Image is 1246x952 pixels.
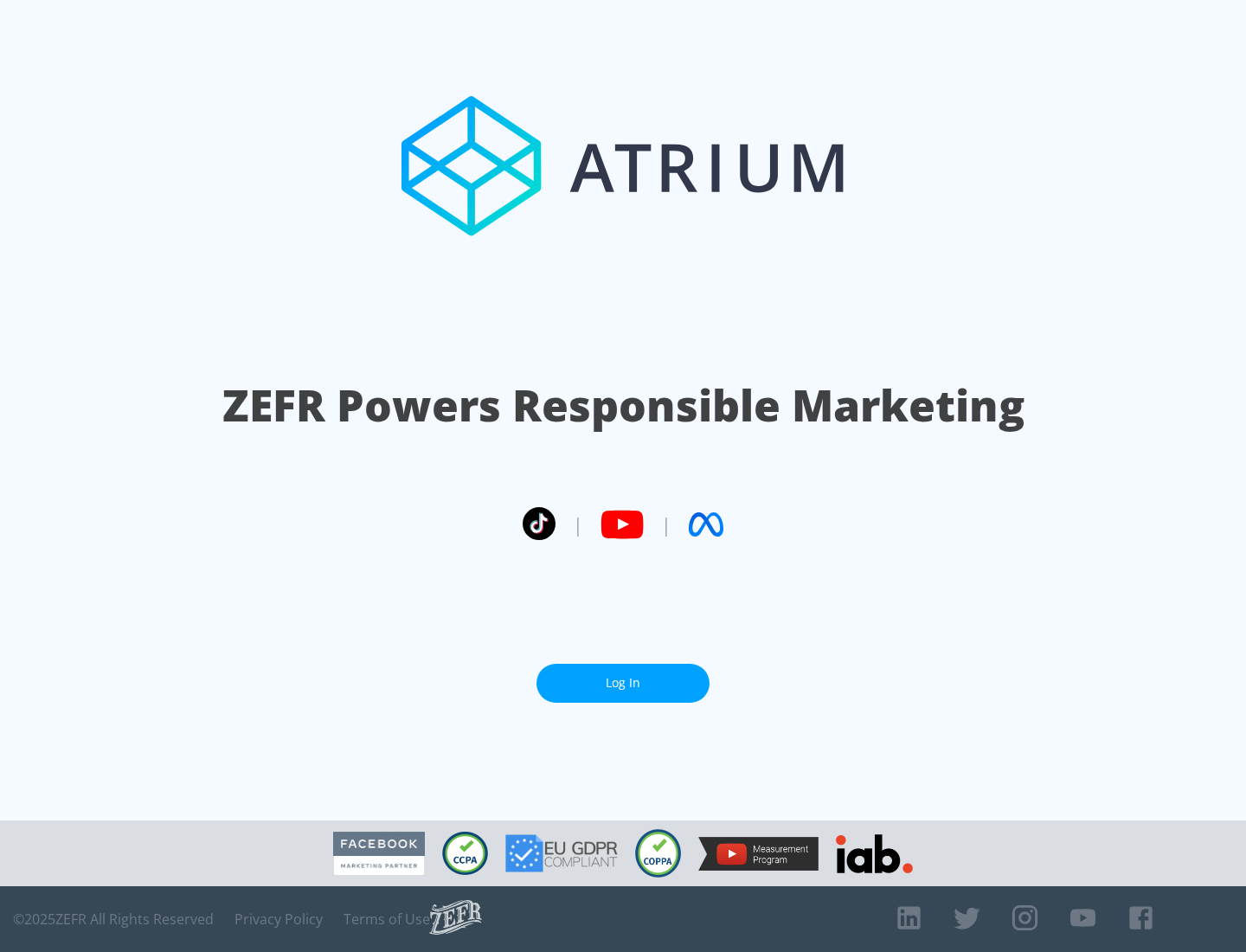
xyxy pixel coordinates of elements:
img: CCPA Compliant [442,832,488,875]
span: © 2025 ZEFR All Rights Reserved [13,910,214,928]
span: | [661,511,671,537]
a: Terms of Use [344,910,430,928]
img: Facebook Marketing Partner [333,832,425,876]
img: YouTube Measurement Program [698,837,819,871]
h1: ZEFR Powers Responsible Marketing [222,376,1024,435]
a: Privacy Policy [234,910,323,928]
span: | [573,511,583,537]
img: IAB [836,834,913,873]
a: Log In [536,664,710,703]
img: GDPR Compliant [505,834,618,872]
img: COPPA Compliant [635,829,681,878]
